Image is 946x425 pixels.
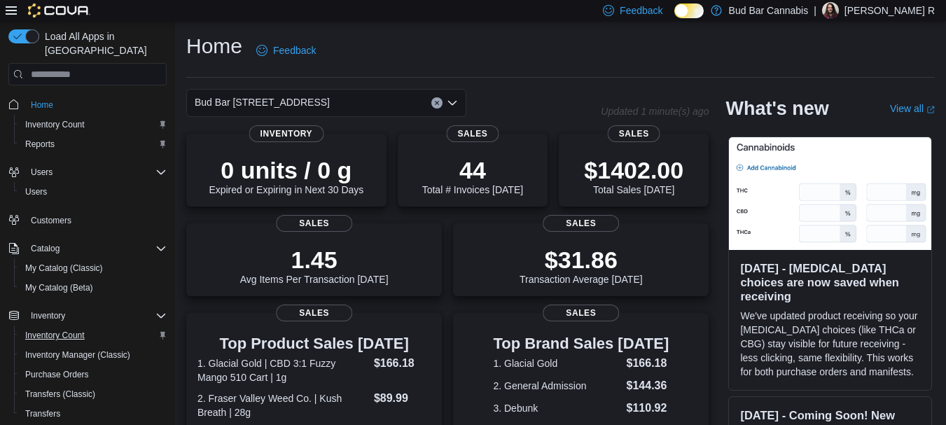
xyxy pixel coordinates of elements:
button: Users [14,182,172,202]
dt: 2. General Admission [493,379,620,393]
svg: External link [926,106,935,114]
div: Expired or Expiring in Next 30 Days [209,156,363,195]
span: Purchase Orders [20,366,167,383]
span: Users [31,167,53,178]
a: View allExternal link [890,103,935,114]
button: Open list of options [447,97,458,109]
span: My Catalog (Beta) [25,282,93,293]
span: Inventory Count [20,327,167,344]
p: | [814,2,816,19]
p: $1402.00 [584,156,683,184]
div: Transaction Average [DATE] [520,246,643,285]
a: Transfers [20,405,66,422]
span: Catalog [31,243,60,254]
span: My Catalog (Classic) [20,260,167,277]
dt: 3. Debunk [493,401,620,415]
button: My Catalog (Beta) [14,278,172,298]
dd: $110.92 [627,400,669,417]
span: Home [25,95,167,113]
span: Customers [31,215,71,226]
a: My Catalog (Classic) [20,260,109,277]
span: Transfers [20,405,167,422]
a: Inventory Count [20,327,90,344]
dd: $166.18 [627,355,669,372]
a: Feedback [251,36,321,64]
button: Inventory [3,306,172,326]
h3: Top Product Sales [DATE] [197,335,431,352]
dt: 2. Fraser Valley Weed Co. | Kush Breath | 28g [197,391,368,419]
a: My Catalog (Beta) [20,279,99,296]
p: [PERSON_NAME] R [844,2,935,19]
span: Transfers (Classic) [25,389,95,400]
span: Bud Bar [STREET_ADDRESS] [195,94,330,111]
dd: $89.99 [374,390,431,407]
span: Load All Apps in [GEOGRAPHIC_DATA] [39,29,167,57]
button: Home [3,94,172,114]
span: Feedback [620,4,662,18]
dt: 1. Glacial Gold [493,356,620,370]
button: Catalog [25,240,65,257]
span: Dark Mode [674,18,675,19]
span: Users [25,186,47,197]
button: Inventory Count [14,115,172,134]
span: Sales [276,305,353,321]
img: Cova [28,4,90,18]
a: Purchase Orders [20,366,95,383]
span: Reports [20,136,167,153]
span: Inventory Manager (Classic) [20,347,167,363]
button: Purchase Orders [14,365,172,384]
h3: [DATE] - [MEDICAL_DATA] choices are now saved when receiving [740,261,920,303]
h3: Top Brand Sales [DATE] [493,335,669,352]
div: Total Sales [DATE] [584,156,683,195]
button: Transfers (Classic) [14,384,172,404]
span: My Catalog (Classic) [25,263,103,274]
span: Home [31,99,53,111]
span: Inventory Count [25,330,85,341]
span: Reports [25,139,55,150]
span: Purchase Orders [25,369,89,380]
span: Users [20,183,167,200]
p: Bud Bar Cannabis [729,2,809,19]
button: Inventory [25,307,71,324]
span: Inventory [249,125,324,142]
span: Inventory Manager (Classic) [25,349,130,361]
button: Inventory Manager (Classic) [14,345,172,365]
p: $31.86 [520,246,643,274]
span: Transfers (Classic) [20,386,167,403]
p: 1.45 [240,246,389,274]
button: Reports [14,134,172,154]
button: Clear input [431,97,443,109]
dd: $166.18 [374,355,431,372]
button: Catalog [3,239,172,258]
span: Inventory [31,310,65,321]
dt: 1. Glacial Gold | CBD 3:1 Fuzzy Mango 510 Cart | 1g [197,356,368,384]
input: Dark Mode [674,4,704,18]
p: 0 units / 0 g [209,156,363,184]
button: Inventory Count [14,326,172,345]
a: Inventory Count [20,116,90,133]
a: Users [20,183,53,200]
span: Feedback [273,43,316,57]
span: Sales [608,125,660,142]
p: We've updated product receiving so your [MEDICAL_DATA] choices (like THCa or CBG) stay visible fo... [740,309,920,379]
a: Customers [25,212,77,229]
span: Inventory [25,307,167,324]
button: My Catalog (Classic) [14,258,172,278]
span: Users [25,164,167,181]
span: Catalog [25,240,167,257]
a: Reports [20,136,60,153]
h1: Home [186,32,242,60]
span: Sales [276,215,353,232]
span: My Catalog (Beta) [20,279,167,296]
span: Sales [543,215,620,232]
h2: What's new [725,97,828,120]
span: Customers [25,211,167,229]
span: Inventory Count [20,116,167,133]
p: Updated 1 minute(s) ago [601,106,709,117]
div: Kellie R [822,2,839,19]
span: Transfers [25,408,60,419]
a: Inventory Manager (Classic) [20,347,136,363]
p: 44 [422,156,523,184]
button: Users [3,162,172,182]
dd: $144.36 [627,377,669,394]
